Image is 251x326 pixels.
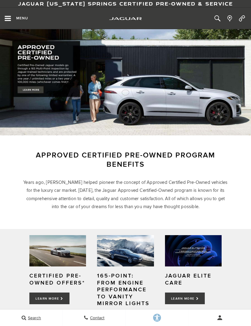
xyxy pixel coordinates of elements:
span: Search [26,315,41,320]
h4: 165-POINT: FROM ENGINE PERFORMANCE TO VANITY MIRROR LIGHTS [97,273,154,307]
a: Learn More [165,293,205,304]
a: Jaguar [US_STATE] Springs Certified Pre-Owned & Service [18,0,233,7]
h4: Certified Pre-Owned Offers* [29,273,86,286]
img: Jaguar [109,17,142,20]
span: Menu [16,16,28,21]
button: Open the inventory search [211,8,223,29]
p: Years ago, [PERSON_NAME] helped pioneer the concept of Approved Certified Pre-Owned vehicles for ... [23,178,228,211]
span: Contact [88,315,104,320]
a: Learn More [29,293,69,304]
button: user-profile-menu [189,310,251,325]
a: jaguar [109,16,142,21]
h4: JAGUAR ELITE CARE [165,273,222,286]
h3: Approved Certified Pre-Owned Program Benefits [23,151,228,169]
